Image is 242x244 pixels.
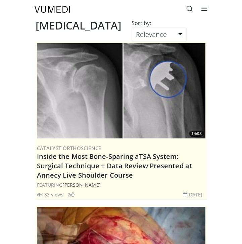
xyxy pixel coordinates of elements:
[127,19,156,27] div: Sort by:
[37,43,205,138] a: 14:08
[36,19,122,32] h2: [MEDICAL_DATA]
[183,191,203,198] li: [DATE]
[37,191,64,198] li: 133 views
[37,181,205,188] div: FEATURING
[35,6,70,13] img: VuMedi Logo
[62,182,100,188] a: [PERSON_NAME]
[37,145,101,151] a: Catalyst OrthoScience
[37,43,205,138] img: 9f15458b-d013-4cfd-976d-a83a3859932f.300x170_q85_crop-smart_upscale.jpg
[189,131,204,137] span: 14:08
[37,152,192,180] a: Inside the Most Bone-Sparing aTSA System: Surgical Technique + Data Review Presented at Annecy Li...
[136,30,167,39] span: Relevance
[68,191,75,198] li: 2
[132,27,187,42] a: Relevance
